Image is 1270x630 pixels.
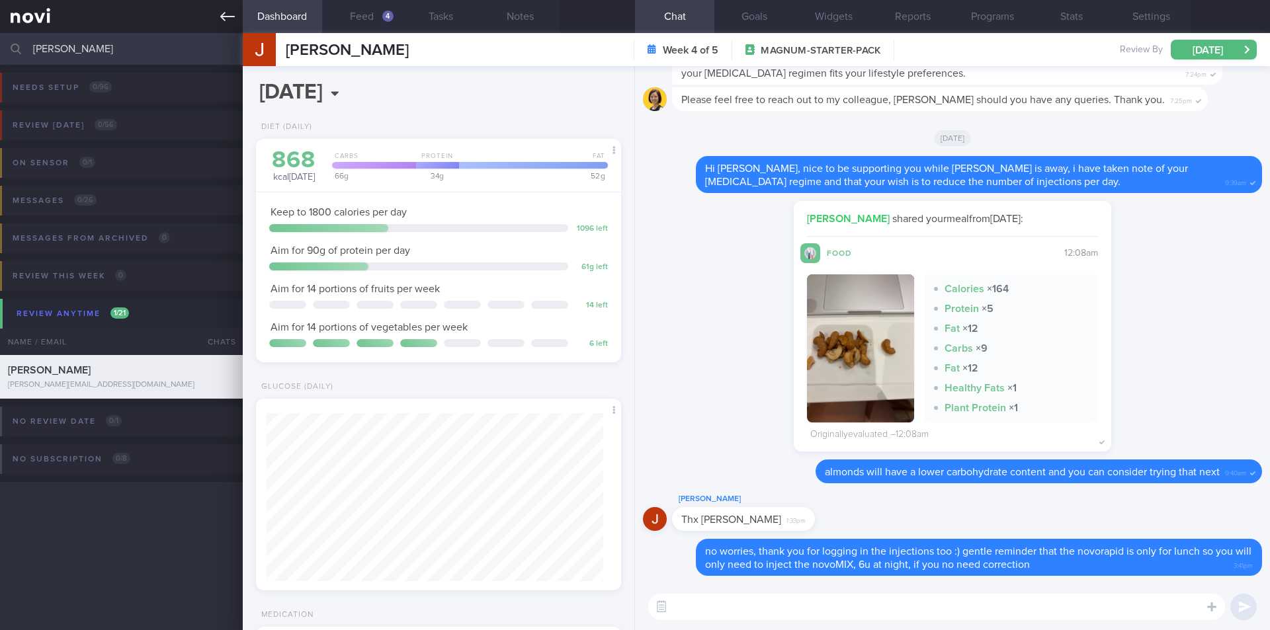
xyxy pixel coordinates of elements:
[256,382,333,392] div: Glucose (Daily)
[455,172,608,180] div: 52 g
[945,403,1006,413] strong: Plant Protein
[705,163,1188,187] span: Hi [PERSON_NAME], nice to be supporting you while [PERSON_NAME] is away, i have taken note of you...
[256,610,314,620] div: Medication
[1009,403,1018,413] strong: × 1
[672,491,855,507] div: [PERSON_NAME]
[106,415,122,426] span: 0 / 1
[1225,465,1246,478] span: 9:40am
[9,450,134,468] div: No subscription
[810,429,929,441] div: Originally evaluated – 12:08am
[962,323,978,334] strong: × 12
[74,194,97,206] span: 0 / 26
[286,42,409,58] span: [PERSON_NAME]
[328,172,416,180] div: 66 g
[962,363,978,374] strong: × 12
[8,365,91,375] span: [PERSON_NAME]
[575,224,608,234] div: 1096 left
[89,81,112,93] span: 0 / 96
[271,207,407,217] span: Keep to 1800 calories per day
[825,467,1220,477] span: almonds will have a lower carbohydrate content and you can consider trying that next
[761,44,880,58] span: MAGNUM-STARTER-PACK
[1007,383,1017,393] strong: × 1
[976,343,988,354] strong: × 9
[9,154,99,172] div: On sensor
[95,119,117,130] span: 0 / 56
[945,303,979,314] strong: Protein
[382,11,394,22] div: 4
[982,303,994,314] strong: × 5
[271,284,440,294] span: Aim for 14 portions of fruits per week
[13,305,132,323] div: Review anytime
[575,339,608,349] div: 6 left
[705,546,1251,570] span: no worries, thank you for logging in the injections too :) gentle reminder that the novorapid is ...
[159,232,170,243] span: 0
[9,267,130,285] div: Review this week
[9,229,173,247] div: Messages from Archived
[271,245,410,256] span: Aim for 90g of protein per day
[9,192,100,210] div: Messages
[9,79,115,97] div: Needs setup
[786,513,806,526] span: 1:33pm
[256,122,312,132] div: Diet (Daily)
[681,95,1165,105] span: Please feel free to reach out to my colleague, [PERSON_NAME] should you have any queries. Thank you.
[110,307,129,319] span: 1 / 21
[9,413,125,430] div: No review date
[1185,67,1206,79] span: 7:24pm
[1225,175,1246,188] span: 9:39am
[681,55,1195,79] span: I suggest discussing this with Dr [PERSON_NAME] [PERSON_NAME] [DATE] to find a balance. It is imp...
[412,172,459,180] div: 34 g
[271,322,468,333] span: Aim for 14 portions of vegetables per week
[575,262,608,272] div: 61 g left
[681,514,781,525] span: Thx [PERSON_NAME]
[1234,558,1253,571] span: 3:41pm
[328,152,416,169] div: Carbs
[1120,44,1163,56] span: Review By
[112,453,130,464] span: 0 / 8
[987,284,1009,294] strong: × 164
[1170,93,1192,106] span: 7:25pm
[663,44,718,57] strong: Week 4 of 5
[9,116,120,134] div: Review [DATE]
[412,152,459,169] div: Protein
[934,130,972,146] span: [DATE]
[807,214,892,224] strong: [PERSON_NAME]
[945,343,973,354] strong: Carbs
[115,270,126,281] span: 0
[945,284,984,294] strong: Calories
[269,149,319,184] div: kcal [DATE]
[190,329,243,355] div: Chats
[945,383,1005,393] strong: Healthy Fats
[455,152,608,169] div: Fat
[945,323,960,334] strong: Fat
[820,247,873,258] div: Food
[1171,40,1257,59] button: [DATE]
[945,363,960,374] strong: Fat
[269,149,319,172] div: 868
[807,212,1098,225] p: shared your meal from [DATE] :
[575,301,608,311] div: 14 left
[8,380,235,390] div: [PERSON_NAME][EMAIL_ADDRESS][DOMAIN_NAME]
[79,157,95,168] span: 0 / 1
[1064,249,1098,258] span: 12:08am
